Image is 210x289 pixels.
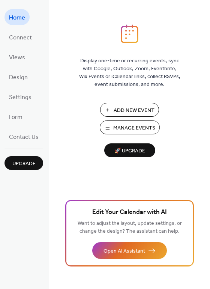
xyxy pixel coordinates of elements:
[121,24,138,43] img: logo_icon.svg
[9,92,31,103] span: Settings
[12,160,36,168] span: Upgrade
[4,9,30,25] a: Home
[9,72,28,83] span: Design
[103,247,145,255] span: Open AI Assistant
[114,107,154,114] span: Add New Event
[100,120,160,134] button: Manage Events
[9,111,22,123] span: Form
[4,128,43,144] a: Contact Us
[9,32,32,44] span: Connect
[9,12,25,24] span: Home
[78,218,182,236] span: Want to adjust the layout, update settings, or change the design? The assistant can help.
[9,131,39,143] span: Contact Us
[4,69,32,85] a: Design
[92,242,167,259] button: Open AI Assistant
[92,207,167,218] span: Edit Your Calendar with AI
[113,124,155,132] span: Manage Events
[4,89,36,105] a: Settings
[79,57,180,89] span: Display one-time or recurring events, sync with Google, Outlook, Zoom, Eventbrite, Wix Events or ...
[9,52,25,63] span: Views
[4,49,30,65] a: Views
[109,146,151,156] span: 🚀 Upgrade
[4,156,43,170] button: Upgrade
[4,108,27,125] a: Form
[104,143,155,157] button: 🚀 Upgrade
[4,29,36,45] a: Connect
[100,103,159,117] button: Add New Event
